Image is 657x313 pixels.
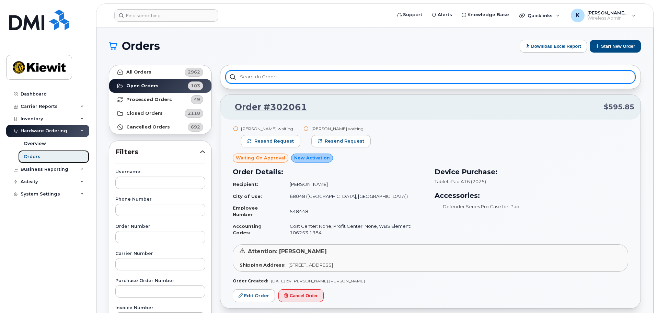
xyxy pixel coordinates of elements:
h3: Accessories: [435,190,628,201]
span: Filters [115,147,200,157]
span: 692 [191,124,200,130]
strong: Order Created: [233,278,268,283]
span: Tablet iPad A16 (2025) [435,179,486,184]
a: Edit Order [233,289,275,302]
span: 2962 [188,69,200,75]
li: Defender Series Pro Case for iPad [435,203,628,210]
a: Open Orders103 [109,79,211,93]
button: Resend request [311,135,371,147]
button: Cancel Order [278,289,324,302]
span: 103 [191,82,200,89]
a: All Orders2962 [109,65,211,79]
strong: Shipping Address: [240,262,286,268]
span: 2118 [188,110,200,116]
td: Cost Center: None, Profit Center: None, WBS Element: 106253.1984 [284,220,426,238]
strong: Cancelled Orders [126,124,170,130]
a: Cancelled Orders692 [109,120,211,134]
td: 548448 [284,202,426,220]
strong: Accounting Codes: [233,223,262,235]
a: Order #302061 [227,101,307,113]
strong: All Orders [126,69,151,75]
input: Search in orders [226,71,635,83]
span: $595.85 [604,102,634,112]
label: Purchase Order Number [115,279,205,283]
td: 68048 ([GEOGRAPHIC_DATA], [GEOGRAPHIC_DATA]) [284,190,426,202]
label: Order Number [115,224,205,229]
span: Attention: [PERSON_NAME] [248,248,327,255]
strong: Open Orders [126,83,159,89]
label: Phone Number [115,197,205,202]
label: Username [115,170,205,174]
div: [PERSON_NAME] waiting [311,126,371,132]
strong: Closed Orders [126,111,163,116]
span: [STREET_ADDRESS] [288,262,333,268]
button: Download Excel Report [520,40,587,53]
span: Resend request [254,138,294,144]
td: [PERSON_NAME] [284,178,426,190]
div: [PERSON_NAME] waiting [241,126,300,132]
h3: Device Purchase: [435,167,628,177]
h3: Order Details: [233,167,426,177]
span: Resend request [325,138,364,144]
span: Orders [122,41,160,51]
button: Resend request [241,135,300,147]
span: Waiting On Approval [236,155,285,161]
span: [DATE] by [PERSON_NAME].[PERSON_NAME] [271,278,365,283]
a: Closed Orders2118 [109,107,211,120]
iframe: Messenger Launcher [627,283,652,308]
strong: Processed Orders [126,97,172,102]
strong: City of Use: [233,193,262,199]
label: Carrier Number [115,251,205,256]
strong: Recipient: [233,181,258,187]
a: Processed Orders49 [109,93,211,107]
strong: Employee Number [233,205,258,217]
button: Start New Order [590,40,641,53]
span: New Activation [294,155,330,161]
label: Invoice Number [115,306,205,310]
span: 49 [194,96,200,103]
